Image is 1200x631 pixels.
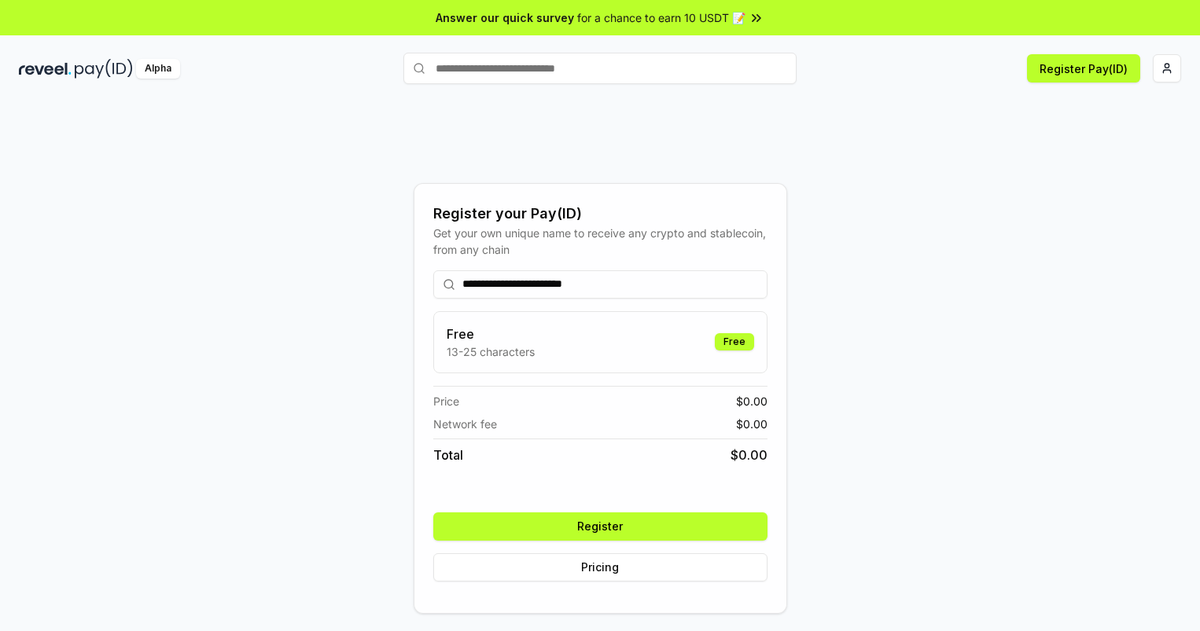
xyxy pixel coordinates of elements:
[447,325,535,343] h3: Free
[1027,54,1140,83] button: Register Pay(ID)
[736,393,767,409] span: $ 0.00
[75,59,133,79] img: pay_id
[715,333,754,350] div: Free
[19,59,72,79] img: reveel_dark
[577,9,745,26] span: for a chance to earn 10 USDT 📝
[433,393,459,409] span: Price
[433,225,767,258] div: Get your own unique name to receive any crypto and stablecoin, from any chain
[436,9,574,26] span: Answer our quick survey
[433,512,767,541] button: Register
[736,416,767,432] span: $ 0.00
[447,343,535,360] p: 13-25 characters
[731,446,767,464] span: $ 0.00
[433,446,463,464] span: Total
[433,553,767,581] button: Pricing
[433,203,767,225] div: Register your Pay(ID)
[433,416,497,432] span: Network fee
[136,59,180,79] div: Alpha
